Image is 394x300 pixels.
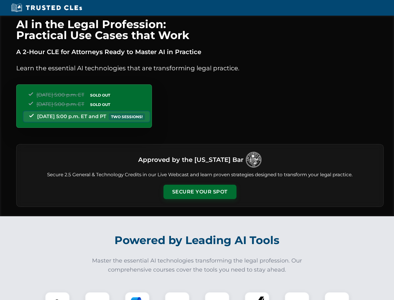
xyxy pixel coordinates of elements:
button: Secure Your Spot [163,185,236,199]
span: [DATE] 5:00 p.m. ET [36,101,84,107]
h2: Powered by Leading AI Tools [24,229,370,251]
span: [DATE] 5:00 p.m. ET [36,92,84,98]
h1: AI in the Legal Profession: Practical Use Cases that Work [16,19,384,41]
p: Learn the essential AI technologies that are transforming legal practice. [16,63,384,73]
span: SOLD OUT [88,101,112,108]
h3: Approved by the [US_STATE] Bar [138,154,243,165]
p: Master the essential AI technologies transforming the legal profession. Our comprehensive courses... [88,256,306,274]
p: Secure 2.5 General & Technology Credits in our Live Webcast and learn proven strategies designed ... [24,171,376,178]
span: SOLD OUT [88,92,112,98]
p: A 2-Hour CLE for Attorneys Ready to Master AI in Practice [16,47,384,57]
img: Trusted CLEs [9,3,84,12]
img: Logo [246,152,261,167]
